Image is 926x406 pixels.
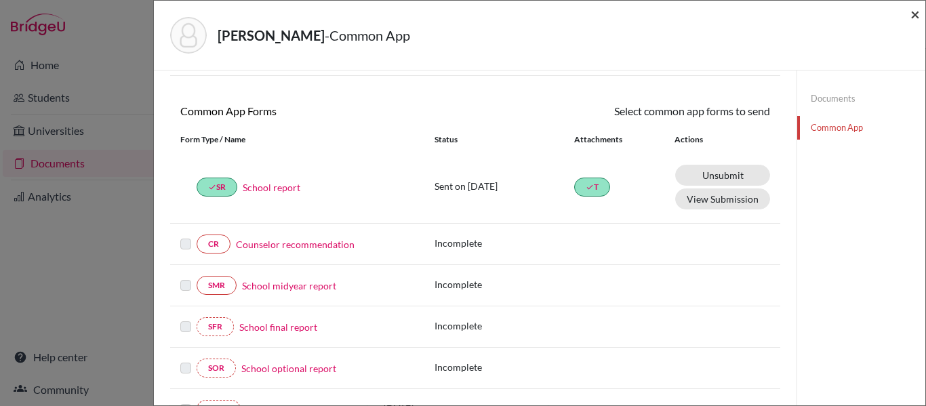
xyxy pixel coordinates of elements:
[435,179,574,193] p: Sent on [DATE]
[208,183,216,191] i: done
[170,104,475,117] h6: Common App Forms
[797,87,925,110] a: Documents
[435,319,574,333] p: Incomplete
[910,6,920,22] button: Close
[675,165,770,186] a: Unsubmit
[241,361,336,375] a: School optional report
[435,236,574,250] p: Incomplete
[236,237,355,251] a: Counselor recommendation
[197,178,237,197] a: doneSR
[574,178,610,197] a: doneT
[170,134,424,146] div: Form Type / Name
[239,320,317,334] a: School final report
[242,279,336,293] a: School midyear report
[574,134,658,146] div: Attachments
[435,360,574,374] p: Incomplete
[197,276,237,295] a: SMR
[658,134,742,146] div: Actions
[197,359,236,378] a: SOR
[197,317,234,336] a: SFR
[435,277,574,291] p: Incomplete
[910,4,920,24] span: ×
[197,235,230,253] a: CR
[586,183,594,191] i: done
[475,103,780,119] div: Select common app forms to send
[797,116,925,140] a: Common App
[243,180,300,195] a: School report
[218,27,325,43] strong: [PERSON_NAME]
[435,134,574,146] div: Status
[675,188,770,209] button: View Submission
[325,27,410,43] span: - Common App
